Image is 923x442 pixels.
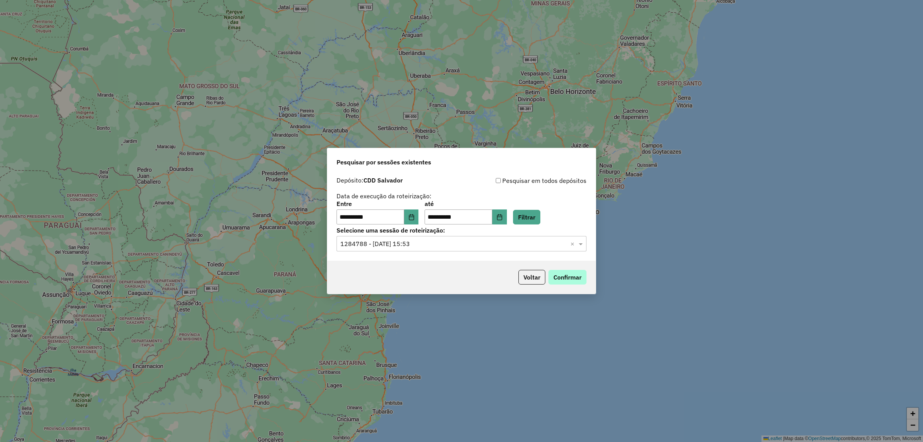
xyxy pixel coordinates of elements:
strong: CDD Salvador [363,176,403,184]
button: Voltar [518,270,545,285]
button: Confirmar [548,270,586,285]
label: Depósito: [337,176,403,185]
label: Selecione uma sessão de roteirização: [337,226,586,235]
label: até [425,199,506,208]
button: Choose Date [492,209,507,225]
span: Pesquisar por sessões existentes [337,157,431,167]
button: Choose Date [404,209,419,225]
label: Data de execução da roteirização: [337,191,432,201]
div: Pesquisar em todos depósitos [461,176,586,185]
button: Filtrar [513,210,540,224]
span: Clear all [570,239,577,248]
label: Entre [337,199,418,208]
